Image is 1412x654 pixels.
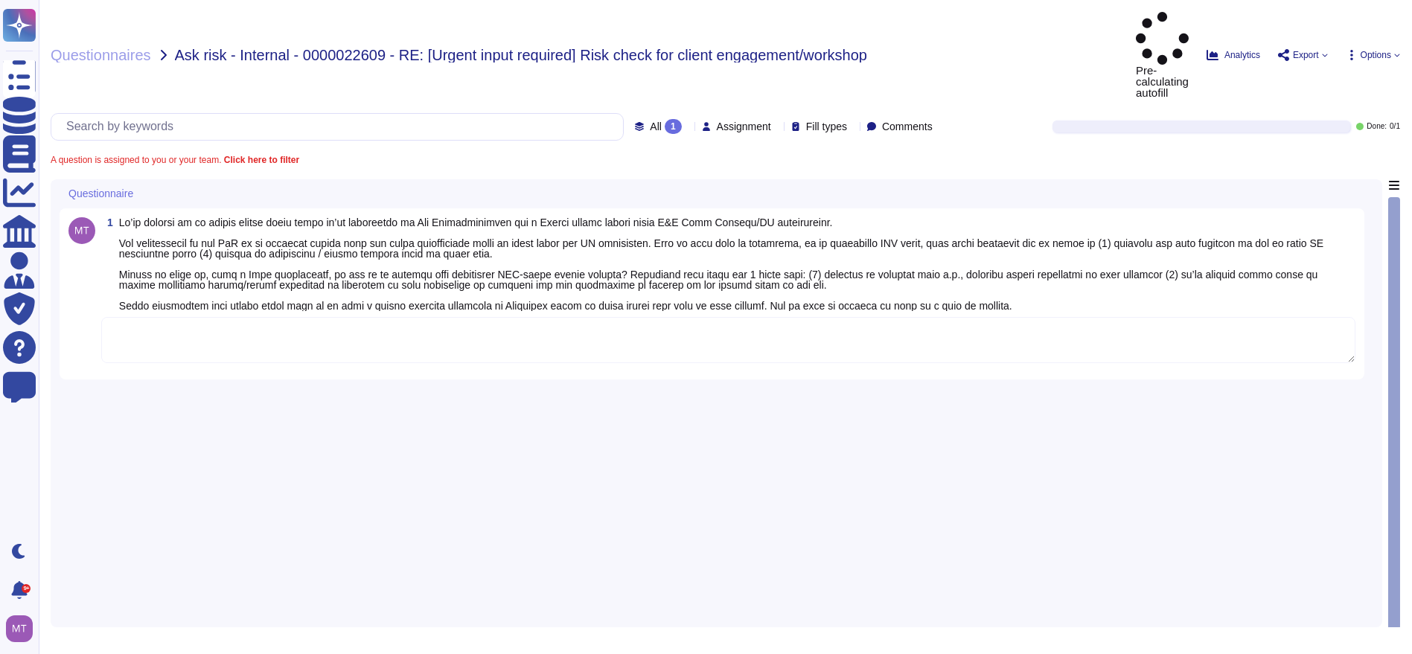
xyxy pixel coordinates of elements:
[1224,51,1260,60] span: Analytics
[51,48,151,62] span: Questionnaires
[101,217,113,228] span: 1
[68,217,95,244] img: user
[6,615,33,642] img: user
[68,188,133,199] span: Questionnaire
[1207,49,1260,61] button: Analytics
[665,119,682,134] div: 1
[717,121,771,132] span: Assignment
[1293,51,1319,60] span: Export
[1361,51,1391,60] span: Options
[51,156,299,164] span: A question is assigned to you or your team.
[806,121,847,132] span: Fill types
[22,584,31,593] div: 9+
[3,612,43,645] button: user
[221,155,299,165] b: Click here to filter
[1390,123,1400,130] span: 0 / 1
[650,121,662,132] span: All
[59,114,623,140] input: Search by keywords
[1136,12,1189,98] span: Pre-calculating autofill
[1367,123,1387,130] span: Done:
[882,121,933,132] span: Comments
[175,48,867,62] span: Ask risk - Internal - 0000022609 - RE: [Urgent input required] Risk check for client engagement/w...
